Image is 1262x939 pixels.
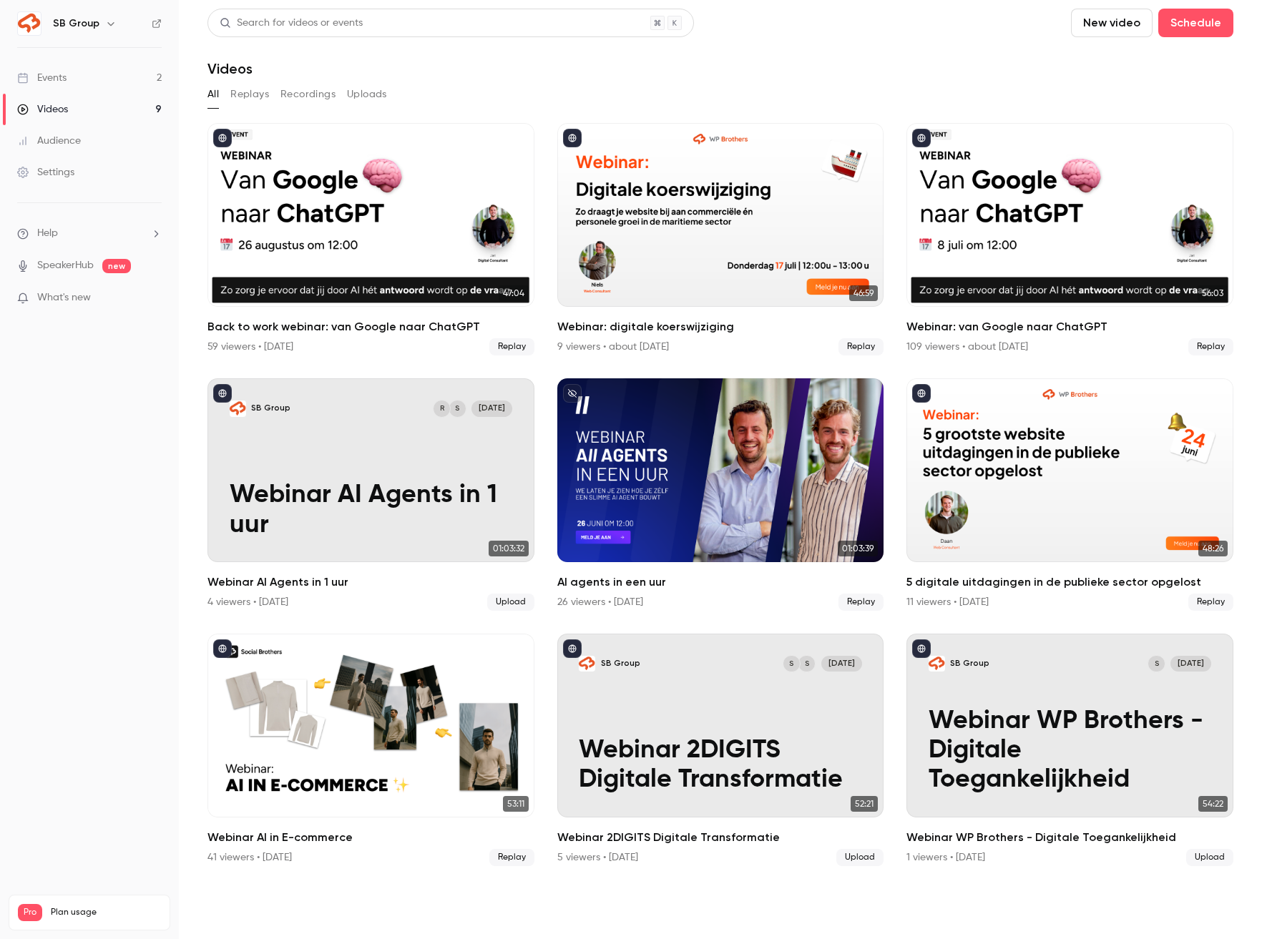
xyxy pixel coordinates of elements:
button: published [912,384,931,403]
span: Replay [1188,594,1233,611]
span: Replay [489,849,534,866]
a: 56:03Webinar: van Google naar ChatGPT109 viewers • about [DATE]Replay [906,123,1233,355]
a: SpeakerHub [37,258,94,273]
li: AI agents in een uur [557,378,884,611]
button: published [912,129,931,147]
span: [DATE] [471,400,512,417]
a: 47:04Back to work webinar: van Google naar ChatGPT59 viewers • [DATE]Replay [207,123,534,355]
li: Webinar: digitale koerswijziging [557,123,884,355]
span: [DATE] [821,656,862,672]
button: All [207,83,219,106]
span: Plan usage [51,907,161,918]
div: 5 viewers • [DATE] [557,850,638,865]
section: Videos [207,9,1233,930]
span: Upload [836,849,884,866]
span: Upload [487,594,534,611]
img: Webinar AI Agents in 1 uur [230,400,246,417]
p: Webinar WP Brothers - Digitale Toegankelijkheid [929,707,1211,795]
div: Settings [17,165,74,180]
h2: Webinar AI Agents in 1 uur [207,574,534,591]
span: new [102,259,131,273]
img: SB Group [18,12,41,35]
li: Webinar AI in E-commerce [207,634,534,866]
span: Replay [838,594,884,611]
img: Webinar 2DIGITS Digitale Transformatie [579,656,595,672]
span: Help [37,226,58,241]
h2: Webinar WP Brothers - Digitale Toegankelijkheid [906,829,1233,846]
li: help-dropdown-opener [17,226,162,241]
button: published [213,384,232,403]
span: 54:22 [1198,796,1228,812]
h2: Webinar AI in E-commerce [207,829,534,846]
h2: Back to work webinar: van Google naar ChatGPT [207,318,534,335]
a: Webinar WP Brothers - Digitale ToegankelijkheidSB GroupS[DATE]Webinar WP Brothers - Digitale Toeg... [906,634,1233,866]
button: New video [1071,9,1153,37]
span: 53:11 [503,796,529,812]
span: 48:26 [1198,541,1228,556]
a: Webinar 2DIGITS Digitale TransformatieSB GroupSS[DATE]Webinar 2DIGITS Digitale Transformatie52:21... [557,634,884,866]
div: 9 viewers • about [DATE] [557,340,669,354]
span: 46:59 [849,285,878,301]
div: 109 viewers • about [DATE] [906,340,1028,354]
li: Webinar AI Agents in 1 uur [207,378,534,611]
h2: Webinar: van Google naar ChatGPT [906,318,1233,335]
div: Search for videos or events [220,16,363,31]
img: Webinar WP Brothers - Digitale Toegankelijkheid [929,656,945,672]
div: 11 viewers • [DATE] [906,595,989,609]
ul: Videos [207,123,1233,866]
button: Recordings [280,83,336,106]
li: Webinar 2DIGITS Digitale Transformatie [557,634,884,866]
button: published [213,639,232,658]
button: published [563,129,582,147]
div: Videos [17,102,68,117]
h1: Videos [207,60,253,77]
button: published [912,639,931,658]
li: Webinar: van Google naar ChatGPT [906,123,1233,355]
button: Uploads [347,83,387,106]
span: What's new [37,290,91,305]
span: 01:03:32 [489,541,529,556]
button: Schedule [1158,9,1233,37]
button: published [213,129,232,147]
div: Audience [17,134,81,148]
button: Replays [230,83,269,106]
p: Webinar AI Agents in 1 uur [230,481,512,540]
span: 47:04 [499,285,529,301]
a: 01:03:39AI agents in een uur26 viewers • [DATE]Replay [557,378,884,611]
h2: Webinar: digitale koerswijziging [557,318,884,335]
a: Webinar AI Agents in 1 uurSB GroupSR[DATE]Webinar AI Agents in 1 uur01:03:32Webinar AI Agents in ... [207,378,534,611]
h2: 5 digitale uitdagingen in de publieke sector opgelost [906,574,1233,591]
span: Replay [489,338,534,355]
p: SB Group [950,658,989,669]
div: 1 viewers • [DATE] [906,850,985,865]
p: Webinar 2DIGITS Digitale Transformatie [579,736,861,795]
span: 52:21 [851,796,878,812]
div: 41 viewers • [DATE] [207,850,292,865]
div: 26 viewers • [DATE] [557,595,643,609]
span: Replay [838,338,884,355]
div: S [1148,655,1165,673]
span: Pro [18,904,42,921]
h6: SB Group [53,16,99,31]
li: Back to work webinar: van Google naar ChatGPT [207,123,534,355]
div: R [433,400,451,418]
span: Upload [1186,849,1233,866]
div: S [783,655,801,673]
span: Replay [1188,338,1233,355]
h2: AI agents in een uur [557,574,884,591]
a: 46:59Webinar: digitale koerswijziging9 viewers • about [DATE]Replay [557,123,884,355]
h2: Webinar 2DIGITS Digitale Transformatie [557,829,884,846]
div: 59 viewers • [DATE] [207,340,293,354]
li: 5 digitale uitdagingen in de publieke sector opgelost [906,378,1233,611]
a: 48:265 digitale uitdagingen in de publieke sector opgelost11 viewers • [DATE]Replay [906,378,1233,611]
a: 53:11Webinar AI in E-commerce41 viewers • [DATE]Replay [207,634,534,866]
span: 56:03 [1198,285,1228,301]
li: Webinar WP Brothers - Digitale Toegankelijkheid [906,634,1233,866]
button: unpublished [563,384,582,403]
span: 01:03:39 [838,541,878,556]
div: S [449,400,466,418]
p: SB Group [601,658,640,669]
div: Events [17,71,67,85]
div: 4 viewers • [DATE] [207,595,288,609]
p: SB Group [251,403,290,414]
